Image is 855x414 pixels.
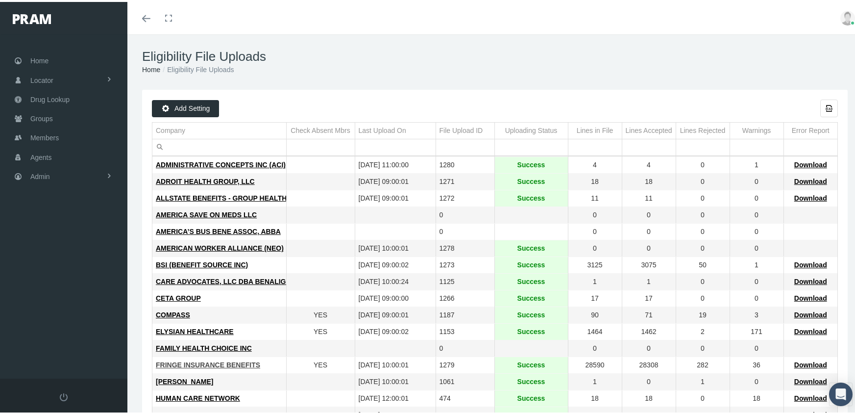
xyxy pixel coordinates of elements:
td: 17 [568,288,622,305]
td: 1 [730,255,783,272]
span: BSI (BENEFIT SOURCE INC) [156,259,248,267]
td: [DATE] 11:00:00 [355,155,436,172]
span: ELYSIAN HEALTHCARE [156,326,234,334]
td: 1462 [622,322,676,338]
span: AMERICAN WORKER ALLIANCE (NEO) [156,242,284,250]
td: 0 [730,188,783,205]
span: Groups [30,107,53,126]
td: [DATE] 09:00:02 [355,322,436,338]
td: Success [494,322,568,338]
td: Success [494,155,568,172]
span: CARE ADVOCATES, LLC DBA BENALIGN [156,276,291,284]
span: FAMILY HEALTH CHOICE INC [156,342,252,350]
td: 474 [436,388,494,405]
span: AMERICA SAVE ON MEDS LLC [156,209,257,217]
div: File Upload ID [440,124,483,133]
td: [DATE] 10:00:01 [355,238,436,255]
td: 1280 [436,155,494,172]
span: AMERICA’S BUS BENE ASSOC, ABBA [156,226,281,233]
td: 0 [676,172,730,188]
td: 17 [622,288,676,305]
td: Column Lines in File [568,121,622,137]
td: 18 [730,388,783,405]
td: 11 [568,188,622,205]
td: 0 [730,205,783,222]
td: 28590 [568,355,622,372]
div: Error Report [792,124,830,133]
td: 18 [622,172,676,188]
td: 18 [568,388,622,405]
span: Download [794,326,827,334]
td: Column File Upload ID [436,121,494,137]
td: 3125 [568,255,622,272]
td: YES [286,305,355,322]
td: 0 [676,188,730,205]
h1: Eligibility File Uploads [142,47,848,62]
div: Uploading Status [505,124,558,133]
td: 1125 [436,272,494,288]
span: COMPASS [156,309,190,317]
span: Download [794,359,827,367]
td: [DATE] 10:00:01 [355,355,436,372]
td: 0 [730,272,783,288]
td: Success [494,305,568,322]
td: 0 [676,272,730,288]
td: 1061 [436,372,494,388]
td: 36 [730,355,783,372]
div: Lines Accepted [626,124,672,133]
td: 0 [568,222,622,238]
td: 0 [436,222,494,238]
td: Column Lines Accepted [622,121,676,137]
td: 19 [676,305,730,322]
div: Company [156,124,185,133]
td: 1 [730,155,783,172]
span: Members [30,127,59,145]
td: 0 [730,372,783,388]
img: PRAM_20_x_78.png [13,12,51,22]
td: YES [286,322,355,338]
td: 50 [676,255,730,272]
td: 3 [730,305,783,322]
td: Success [494,388,568,405]
td: 1187 [436,305,494,322]
span: Download [794,292,827,300]
td: 4 [568,155,622,172]
td: 0 [676,388,730,405]
td: 282 [676,355,730,372]
td: [DATE] 09:00:01 [355,172,436,188]
td: 0 [622,372,676,388]
div: Data grid toolbar [152,98,838,115]
td: Success [494,288,568,305]
img: user-placeholder.jpg [840,9,855,24]
td: [DATE] 09:00:00 [355,288,436,305]
div: Lines in File [577,124,613,133]
td: Filter cell [152,137,286,154]
td: Success [494,272,568,288]
td: 11 [622,188,676,205]
td: 171 [730,322,783,338]
td: 0 [730,222,783,238]
div: Open Intercom Messenger [829,381,853,404]
span: Home [30,50,49,68]
td: 71 [622,305,676,322]
td: 1464 [568,322,622,338]
td: 0 [568,338,622,355]
span: FRINGE INSURANCE BENEFITS [156,359,260,367]
td: 0 [622,238,676,255]
li: Eligibility File Uploads [160,62,234,73]
td: Column Uploading Status [494,121,568,137]
td: 0 [568,238,622,255]
span: ALLSTATE BENEFITS - GROUP HEALTH [156,192,287,200]
input: Filter cell [152,137,286,154]
span: HUMAN CARE NETWORK [156,392,240,400]
div: Lines Rejected [680,124,726,133]
td: Column Company [152,121,286,137]
td: YES [286,355,355,372]
td: Column Last Upload On [355,121,436,137]
span: [PERSON_NAME] [156,376,213,384]
span: ADMINISTRATIVE CONCEPTS INC (ACI) [156,159,286,167]
td: [DATE] 09:00:01 [355,305,436,322]
span: Download [794,259,827,267]
td: 0 [622,222,676,238]
td: 1278 [436,238,494,255]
